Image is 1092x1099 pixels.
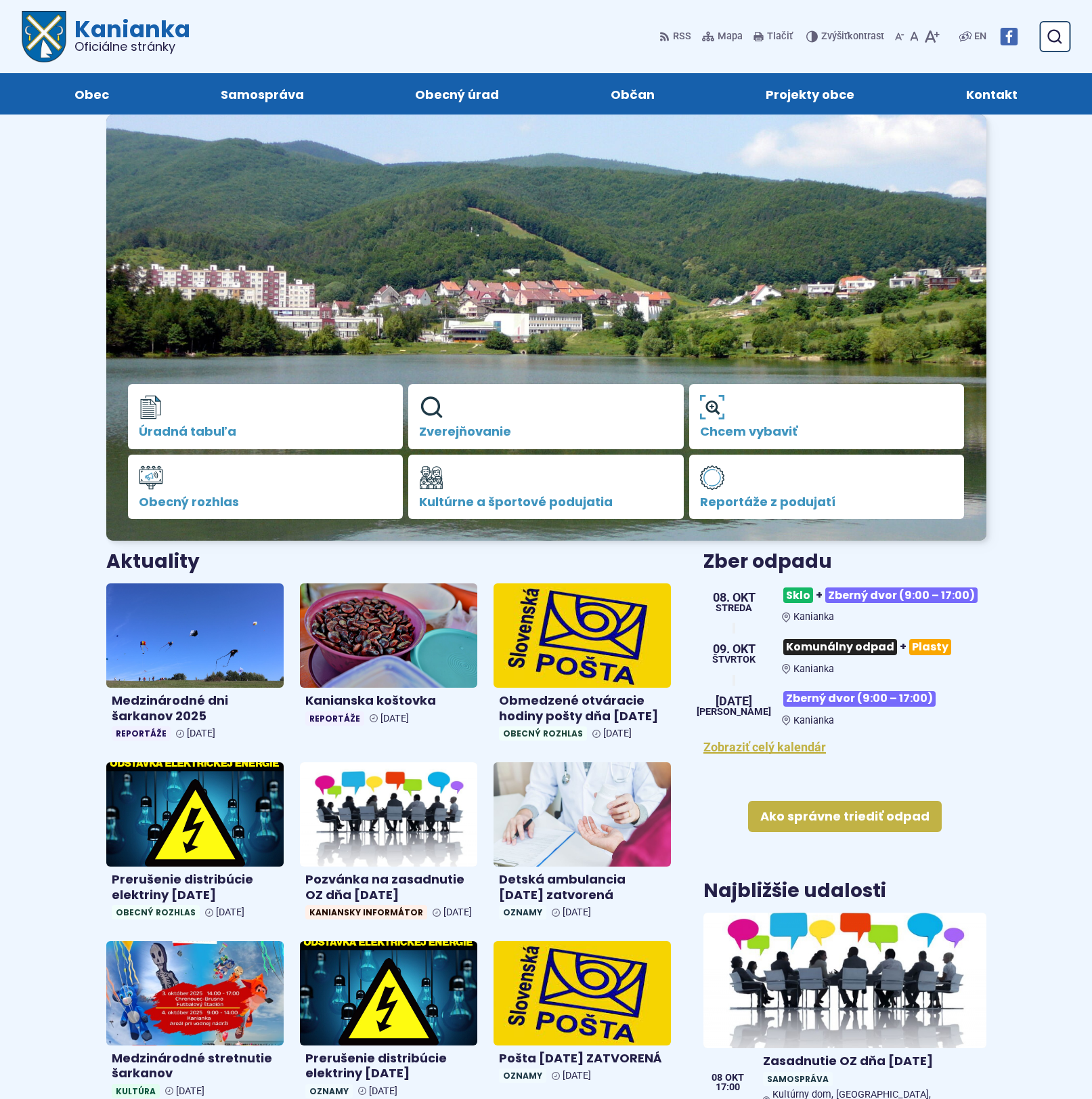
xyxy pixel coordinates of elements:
img: Prejsť na domovskú stránku [22,11,66,62]
span: Komunálny odpad [783,639,897,655]
span: Kanianka [793,715,834,726]
span: Oznamy [499,1069,546,1083]
span: [DATE] [697,695,771,707]
a: RSS [659,22,694,51]
span: EN [974,28,986,45]
a: Obecný úrad [373,73,542,115]
span: Chcem vybaviť [700,425,954,438]
span: Obecný rozhlas [139,495,393,509]
span: okt [725,1073,744,1083]
a: Občan [569,73,697,115]
a: Zverejňovanie [408,384,684,449]
span: RSS [673,28,691,45]
span: Obecný úrad [415,73,499,115]
span: Kultúra [112,1084,160,1098]
span: Mapa [718,28,743,45]
button: Tlačiť [751,22,795,51]
a: Chcem vybaviť [689,384,965,449]
img: Prejsť na Facebook stránku [1000,28,1018,45]
a: Medzinárodné dni šarkanov 2025 Reportáže [DATE] [106,583,284,746]
h4: Pozvánka na zasadnutie OZ dňa [DATE] [305,872,472,903]
span: [DATE] [187,728,215,739]
a: Logo Kanianka, prejsť na domovskú stránku. [22,11,190,62]
span: Zberný dvor (9:00 – 17:00) [825,587,978,603]
span: Samospráva [221,73,304,115]
span: Kaniansky informátor [305,905,427,919]
a: Samospráva [179,73,347,115]
span: Plasty [909,639,951,655]
a: Ako správne triediť odpad [748,801,942,832]
button: Zmenšiť veľkosť písma [892,22,907,51]
a: Projekty obce [724,73,897,115]
span: Samospráva [763,1072,833,1086]
h4: Obmedzené otváracie hodiny pošty dňa [DATE] [499,693,665,724]
span: [DATE] [369,1085,397,1097]
span: štvrtok [712,655,756,665]
span: Reportáže z podujatí [700,495,954,509]
h4: Medzinárodné stretnutie šarkanov [112,1051,278,1081]
a: Kontakt [924,73,1060,115]
span: Kontakt [966,73,1018,115]
span: [DATE] [380,713,409,724]
span: Úradná tabuľa [139,425,393,438]
a: Obecný rozhlas [128,455,403,520]
h3: + [782,582,986,608]
a: Zobraziť celý kalendár [703,740,826,754]
span: Kultúrne a športové podujatia [419,495,673,509]
span: 08 [712,1073,722,1083]
span: Reportáže [112,726,171,741]
span: [DATE] [563,907,591,918]
span: Obecný rozhlas [499,726,587,741]
a: Mapa [699,22,745,51]
h3: Najbližšie udalosti [703,881,886,902]
span: [PERSON_NAME] [697,707,771,717]
h4: Zasadnutie OZ dňa [DATE] [763,1054,980,1069]
span: Oznamy [499,905,546,919]
span: Oznamy [305,1084,353,1098]
span: Kanianka [793,611,834,623]
span: Kanianka [793,663,834,675]
span: Reportáže [305,711,364,726]
a: Sklo+Zberný dvor (9:00 – 17:00) Kanianka 08. okt streda [703,582,986,623]
span: Obecný rozhlas [112,905,200,919]
a: Pošta [DATE] ZATVORENÁ Oznamy [DATE] [494,941,671,1088]
span: Sklo [783,587,813,603]
span: 17:00 [712,1083,744,1092]
h4: Prerušenie distribúcie elektriny [DATE] [112,872,278,903]
span: Projekty obce [766,73,854,115]
a: Zberný dvor (9:00 – 17:00) Kanianka [DATE] [PERSON_NAME] [703,686,986,726]
button: Zväčšiť veľkosť písma [921,22,942,51]
span: [DATE] [563,1070,591,1081]
a: Reportáže z podujatí [689,455,965,520]
a: Pozvánka na zasadnutie OZ dňa [DATE] Kaniansky informátor [DATE] [300,762,477,925]
span: Oficiálne stránky [74,41,190,53]
span: 08. okt [713,592,756,604]
h4: Pošta [DATE] ZATVORENÁ [499,1051,665,1066]
span: [DATE] [603,728,632,739]
span: [DATE] [443,907,472,918]
button: Nastaviť pôvodnú veľkosť písma [907,22,921,51]
a: Komunálny odpad+Plasty Kanianka 09. okt štvrtok [703,634,986,674]
span: Zvýšiť [821,30,848,42]
h1: Kanianka [66,18,190,53]
h4: Detská ambulancia [DATE] zatvorená [499,872,665,903]
a: Úradná tabuľa [128,384,403,449]
span: [DATE] [216,907,244,918]
a: Kanianska koštovka Reportáže [DATE] [300,583,477,730]
a: EN [971,28,989,45]
span: Zberný dvor (9:00 – 17:00) [783,691,936,707]
a: Prerušenie distribúcie elektriny [DATE] Obecný rozhlas [DATE] [106,762,284,925]
span: 09. okt [712,643,756,655]
a: Kultúrne a športové podujatia [408,455,684,520]
span: streda [713,604,756,613]
h3: Zber odpadu [703,552,986,573]
span: Obec [74,73,109,115]
span: [DATE] [176,1085,204,1097]
span: kontrast [821,31,884,43]
span: Zverejňovanie [419,425,673,438]
span: Tlačiť [767,31,793,43]
h3: Aktuality [106,552,200,573]
h3: + [782,634,986,660]
a: Obec [32,73,152,115]
button: Zvýšiťkontrast [806,22,887,51]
